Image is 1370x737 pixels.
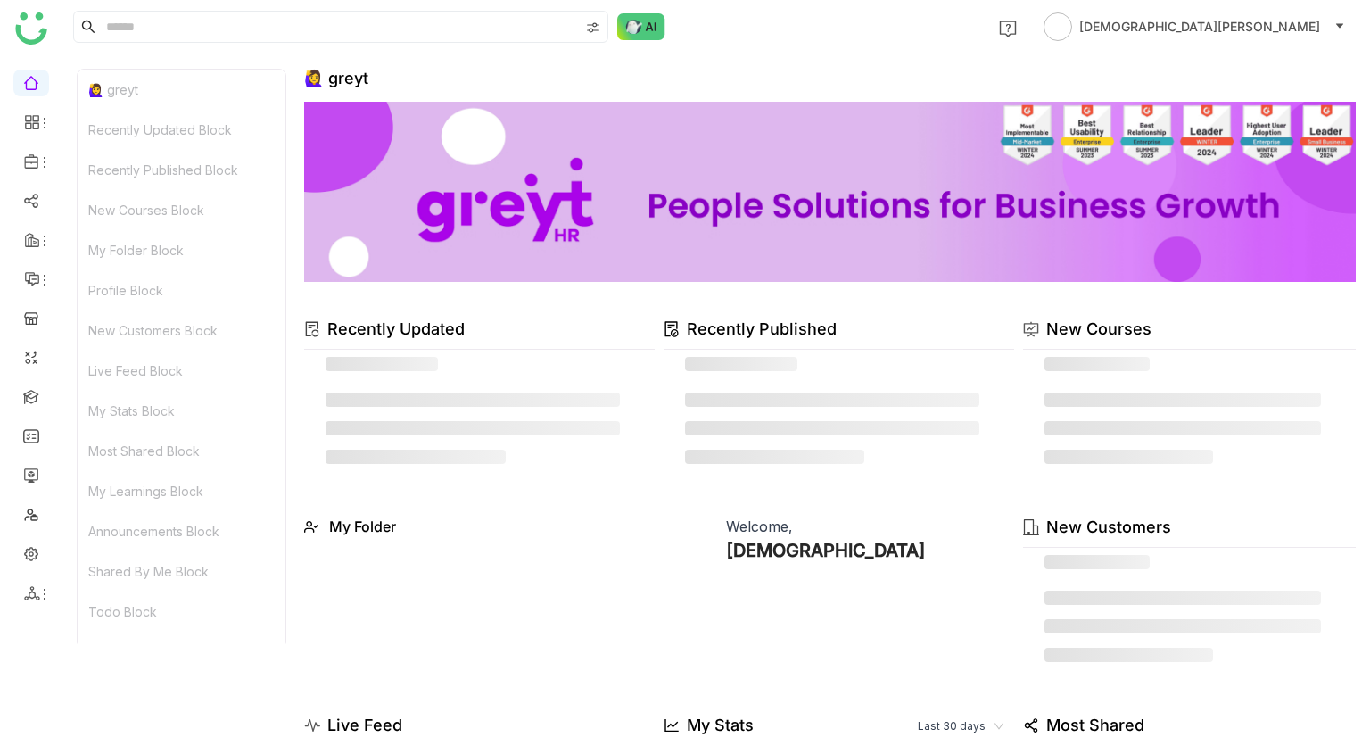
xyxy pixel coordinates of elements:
[304,102,1356,282] img: 68ca8a786afc163911e2cfd3
[78,190,285,230] div: New Courses Block
[304,69,368,87] div: 🙋‍♀️ greyt
[664,516,712,564] img: 684a9b06de261c4b36a3cf65
[78,632,285,672] div: Rich Text Block
[78,230,285,270] div: My Folder Block
[1046,515,1171,540] div: New Customers
[78,351,285,391] div: Live Feed Block
[78,431,285,471] div: Most Shared Block
[78,592,285,632] div: Todo Block
[1046,317,1151,342] div: New Courses
[329,516,396,537] div: My Folder
[78,551,285,592] div: Shared By Me Block
[726,516,792,537] div: Welcome,
[1040,12,1349,41] button: [DEMOGRAPHIC_DATA][PERSON_NAME]
[78,471,285,511] div: My Learnings Block
[78,391,285,431] div: My Stats Block
[726,537,926,564] div: [DEMOGRAPHIC_DATA]
[1044,12,1072,41] img: avatar
[1079,17,1320,37] span: [DEMOGRAPHIC_DATA][PERSON_NAME]
[78,270,285,311] div: Profile Block
[78,511,285,551] div: Announcements Block
[78,150,285,190] div: Recently Published Block
[687,317,837,342] div: Recently Published
[78,70,285,110] div: 🙋‍♀️ greyt
[327,317,465,342] div: Recently Updated
[15,12,47,45] img: logo
[586,21,600,35] img: search-type.svg
[78,311,285,351] div: New Customers Block
[617,13,665,40] img: ask-buddy-normal.svg
[78,110,285,150] div: Recently Updated Block
[999,20,1017,37] img: help.svg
